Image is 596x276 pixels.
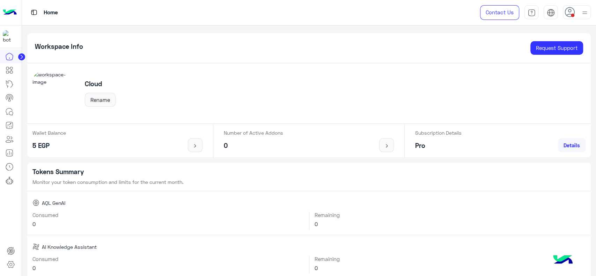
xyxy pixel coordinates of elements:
[32,129,66,136] p: Wallet Balance
[32,178,586,186] p: Monitor your token consumption and limits for the current month.
[224,142,283,150] h5: 0
[32,168,586,176] h5: Tokens Summary
[415,129,462,136] p: Subscription Details
[315,221,586,227] h6: 0
[524,5,538,20] a: tab
[32,256,304,262] h6: Consumed
[315,256,586,262] h6: Remaining
[315,212,586,218] h6: Remaining
[42,199,65,207] span: AQL GenAI
[528,9,536,17] img: tab
[480,5,519,20] a: Contact Us
[32,199,39,206] img: AQL GenAI
[35,43,83,51] h5: Workspace Info
[558,138,586,152] a: Details
[32,221,304,227] h6: 0
[551,248,575,273] img: hulul-logo.png
[564,142,580,148] span: Details
[315,265,586,271] h6: 0
[32,265,304,271] h6: 0
[32,243,39,250] img: AI Knowledge Assistant
[382,143,391,149] img: icon
[32,212,304,218] h6: Consumed
[30,8,38,17] img: tab
[580,8,589,17] img: profile
[3,30,15,43] img: 317874714732967
[85,93,116,107] button: Rename
[85,80,116,88] h5: Cloud
[44,8,58,17] p: Home
[224,129,283,136] p: Number of Active Addons
[547,9,555,17] img: tab
[32,71,77,115] img: workspace-image
[42,243,97,251] span: AI Knowledge Assistant
[415,142,462,150] h5: Pro
[3,5,17,20] img: Logo
[32,142,66,150] h5: 5 EGP
[191,143,200,149] img: icon
[530,41,583,55] a: Request Support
